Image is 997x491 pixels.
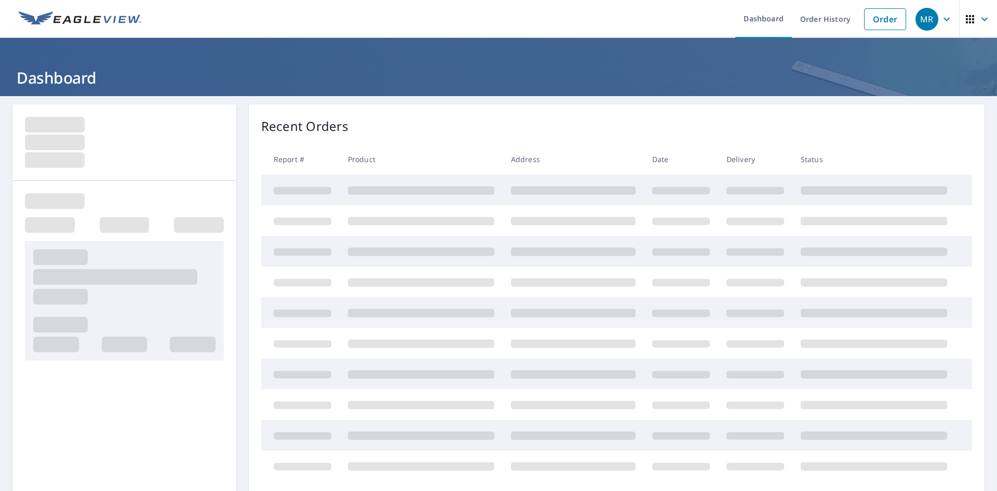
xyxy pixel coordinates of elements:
p: Recent Orders [261,117,348,136]
th: Date [644,144,718,175]
img: EV Logo [19,11,141,27]
h1: Dashboard [12,67,985,88]
th: Product [340,144,503,175]
div: MR [915,8,938,31]
th: Status [792,144,955,175]
th: Report # [261,144,340,175]
th: Delivery [718,144,792,175]
a: Order [864,8,906,30]
th: Address [503,144,644,175]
